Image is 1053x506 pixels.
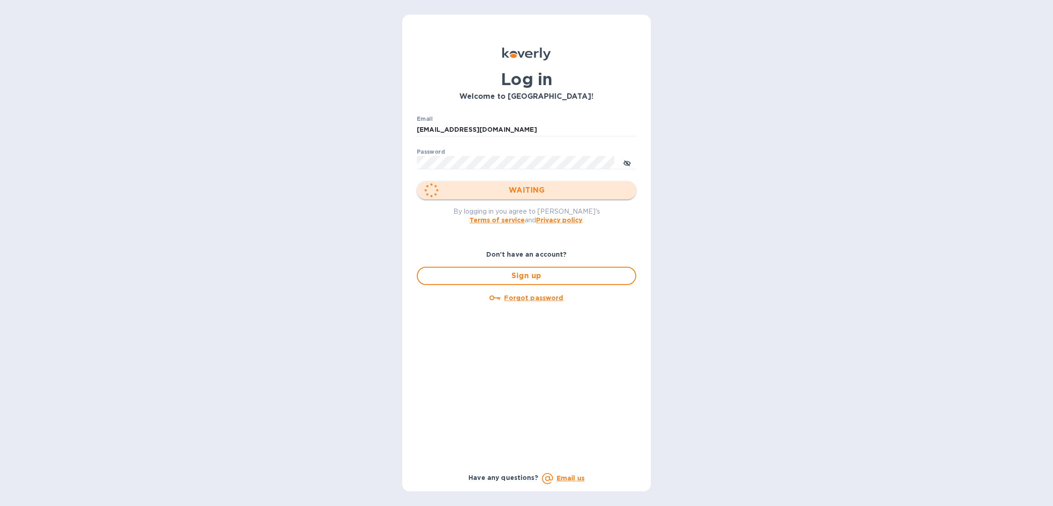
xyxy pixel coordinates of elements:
span: By logging in you agree to [PERSON_NAME]'s and . [453,208,600,224]
span: Sign up [425,270,628,281]
h1: Log in [417,70,636,89]
a: Terms of service [469,216,525,224]
a: Email us [557,474,585,482]
input: Enter email address [417,123,636,137]
label: Password [417,149,445,155]
img: Koverly [502,48,551,60]
b: Have any questions? [468,474,538,481]
u: Forgot password [504,294,563,301]
b: Don't have an account? [486,251,567,258]
h3: Welcome to [GEOGRAPHIC_DATA]! [417,92,636,101]
button: Sign up [417,267,636,285]
label: Email [417,116,433,122]
button: toggle password visibility [618,153,636,172]
a: Privacy policy [536,216,582,224]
